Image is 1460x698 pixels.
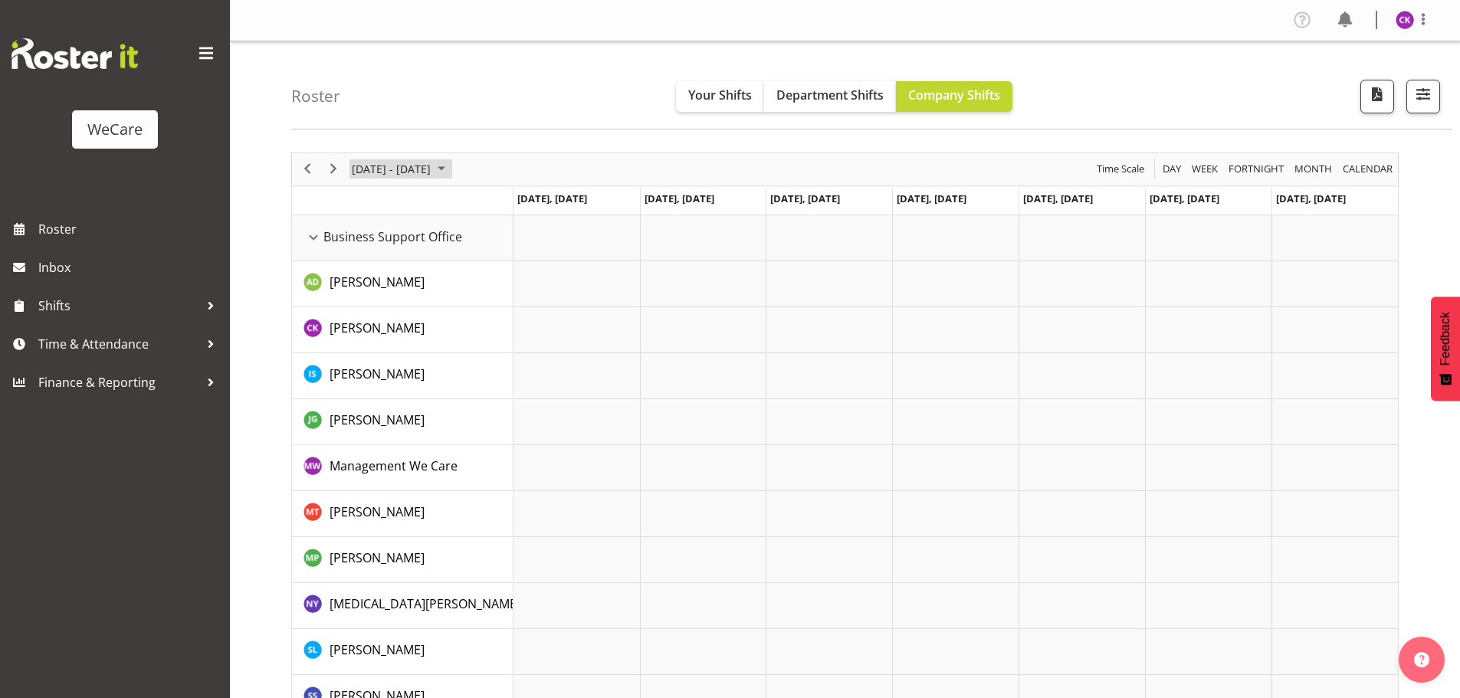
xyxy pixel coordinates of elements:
[292,537,513,583] td: Millie Pumphrey resource
[770,192,840,205] span: [DATE], [DATE]
[330,503,425,521] a: [PERSON_NAME]
[330,641,425,659] a: [PERSON_NAME]
[292,261,513,307] td: Aleea Devenport resource
[897,192,966,205] span: [DATE], [DATE]
[1360,80,1394,113] button: Download a PDF of the roster according to the set date range.
[87,118,143,141] div: WeCare
[292,399,513,445] td: Janine Grundler resource
[1431,297,1460,401] button: Feedback - Show survey
[38,256,222,279] span: Inbox
[297,159,318,179] button: Previous
[330,595,520,613] a: [MEDICAL_DATA][PERSON_NAME]
[330,319,425,337] a: [PERSON_NAME]
[1095,159,1146,179] span: Time Scale
[38,333,199,356] span: Time & Attendance
[1023,192,1093,205] span: [DATE], [DATE]
[1161,159,1183,179] span: Day
[38,218,222,241] span: Roster
[896,81,1012,112] button: Company Shifts
[330,320,425,336] span: [PERSON_NAME]
[292,353,513,399] td: Isabel Simcox resource
[688,87,752,103] span: Your Shifts
[1094,159,1147,179] button: Time Scale
[292,307,513,353] td: Chloe Kim resource
[292,583,513,629] td: Nikita Yates resource
[1406,80,1440,113] button: Filter Shifts
[330,274,425,290] span: [PERSON_NAME]
[292,215,513,261] td: Business Support Office resource
[676,81,764,112] button: Your Shifts
[294,153,320,185] div: previous period
[1226,159,1287,179] button: Fortnight
[330,641,425,658] span: [PERSON_NAME]
[1293,159,1334,179] span: Month
[1292,159,1335,179] button: Timeline Month
[1276,192,1346,205] span: [DATE], [DATE]
[11,38,138,69] img: Rosterit website logo
[291,87,340,105] h4: Roster
[645,192,714,205] span: [DATE], [DATE]
[330,549,425,567] a: [PERSON_NAME]
[350,159,432,179] span: [DATE] - [DATE]
[1341,159,1394,179] span: calendar
[1190,159,1219,179] span: Week
[349,159,452,179] button: June 2024
[330,365,425,383] a: [PERSON_NAME]
[323,159,344,179] button: Next
[764,81,896,112] button: Department Shifts
[1340,159,1396,179] button: Month
[330,457,458,475] a: Management We Care
[292,629,513,675] td: Sarah Lamont resource
[323,228,462,246] span: Business Support Office
[776,87,884,103] span: Department Shifts
[1227,159,1285,179] span: Fortnight
[1439,312,1452,365] span: Feedback
[1414,652,1429,667] img: help-xxl-2.png
[1150,192,1219,205] span: [DATE], [DATE]
[292,445,513,491] td: Management We Care resource
[38,371,199,394] span: Finance & Reporting
[908,87,1000,103] span: Company Shifts
[330,503,425,520] span: [PERSON_NAME]
[330,365,425,382] span: [PERSON_NAME]
[330,411,425,428] span: [PERSON_NAME]
[1189,159,1221,179] button: Timeline Week
[330,549,425,566] span: [PERSON_NAME]
[346,153,454,185] div: June 24 - 30, 2024
[330,457,458,474] span: Management We Care
[330,411,425,429] a: [PERSON_NAME]
[330,595,520,612] span: [MEDICAL_DATA][PERSON_NAME]
[320,153,346,185] div: next period
[517,192,587,205] span: [DATE], [DATE]
[292,491,513,537] td: Michelle Thomas resource
[1160,159,1184,179] button: Timeline Day
[330,273,425,291] a: [PERSON_NAME]
[38,294,199,317] span: Shifts
[1396,11,1414,29] img: chloe-kim10479.jpg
